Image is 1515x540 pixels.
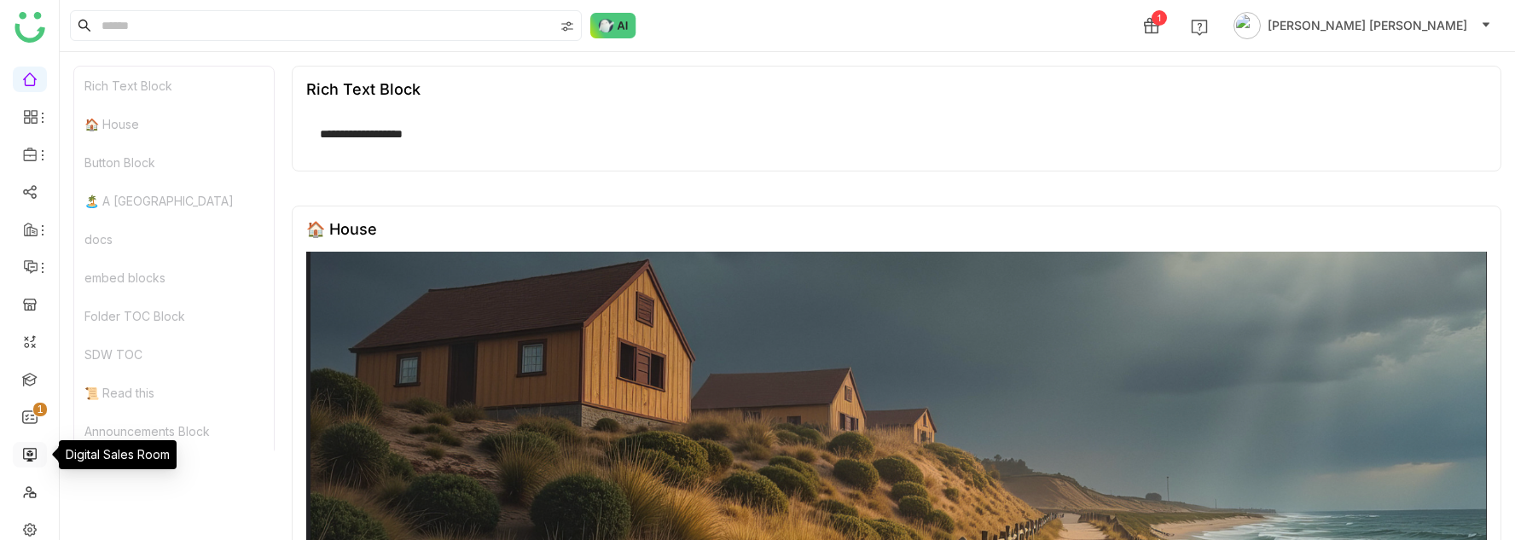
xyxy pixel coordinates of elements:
div: Digital Sales Room [59,440,177,469]
img: avatar [1233,12,1261,39]
img: help.svg [1191,19,1208,36]
div: Rich Text Block [74,67,274,105]
img: search-type.svg [560,20,574,33]
div: Announcements Block [74,412,274,450]
div: 📜 Read this [74,374,274,412]
div: SDW TOC [74,335,274,374]
div: 🏝️ A [GEOGRAPHIC_DATA] [74,182,274,220]
p: 1 [37,401,44,418]
div: 1 [1152,10,1167,26]
img: logo [15,12,45,43]
span: [PERSON_NAME] [PERSON_NAME] [1268,16,1467,35]
div: embed blocks [74,258,274,297]
button: [PERSON_NAME] [PERSON_NAME] [1230,12,1495,39]
div: 🏠 House [74,105,274,143]
div: Folder TOC Block [74,297,274,335]
div: 🏠 House [306,220,377,238]
div: Rich Text Block [306,80,421,98]
div: docs [74,220,274,258]
div: Button Block [74,143,274,182]
nz-badge-sup: 1 [33,403,47,416]
img: ask-buddy-normal.svg [590,13,636,38]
